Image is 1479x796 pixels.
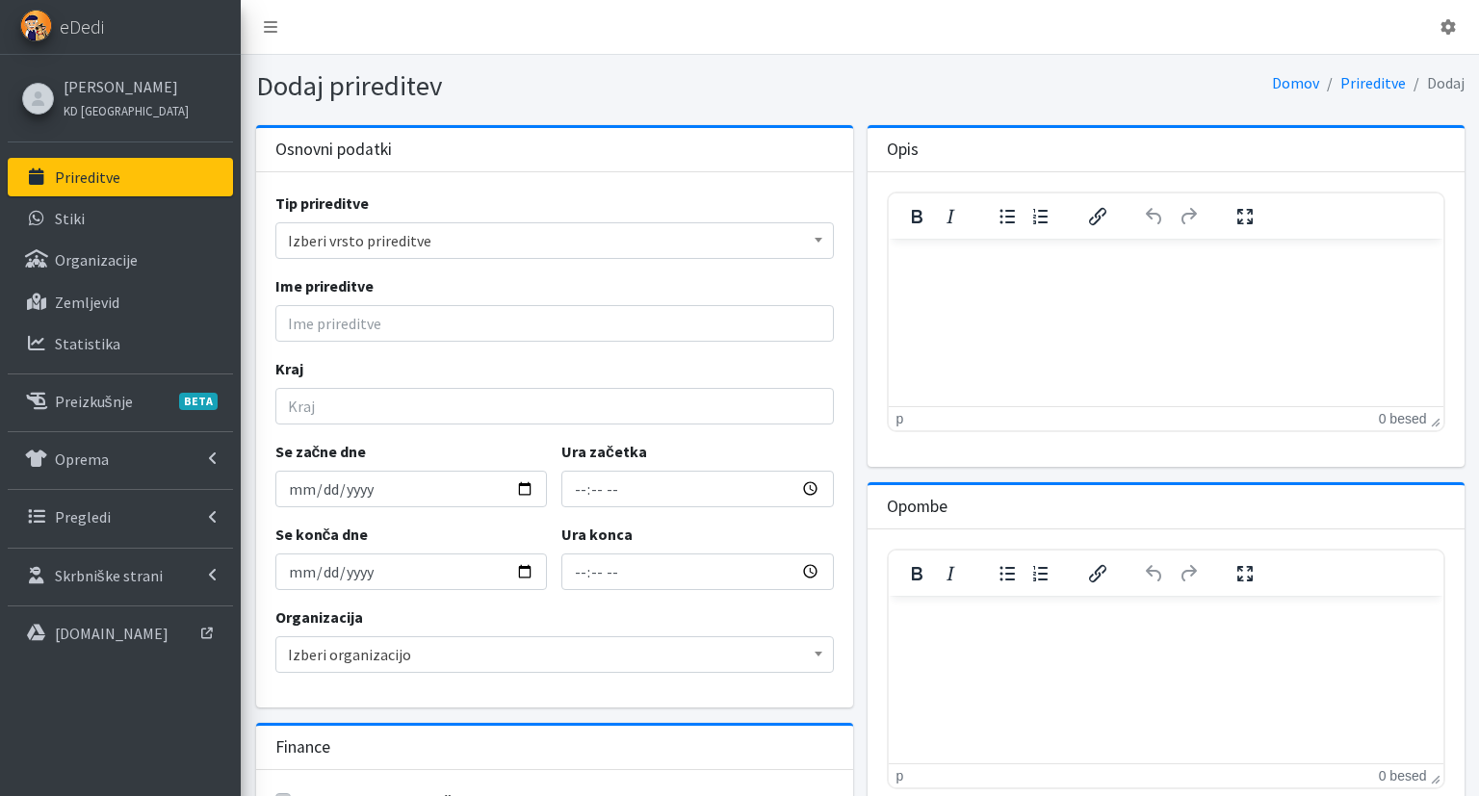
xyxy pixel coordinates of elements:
[275,192,369,215] label: Tip prireditve
[288,641,821,668] span: Izberi organizacijo
[275,357,303,380] label: Kraj
[55,167,120,187] p: Prireditve
[900,560,933,587] button: Krepko
[991,560,1024,587] button: Označen seznam
[1081,560,1114,587] button: Vstavi/uredi povezavo
[1138,560,1171,587] button: Razveljavi
[1379,411,1427,426] button: 0 besed
[8,199,233,238] a: Stiki
[275,274,374,297] label: Ime prireditve
[1406,69,1465,97] li: Dodaj
[275,305,834,342] input: Ime prireditve
[55,334,120,353] p: Statistika
[1025,560,1057,587] button: Oštevilčen seznam
[64,75,189,98] a: [PERSON_NAME]
[1138,203,1171,230] button: Razveljavi
[275,222,834,259] span: Izberi vrsto prireditve
[1340,73,1406,92] a: Prireditve
[1272,73,1319,92] a: Domov
[8,614,233,653] a: [DOMAIN_NAME]
[889,596,1443,763] iframe: Rich Text Area
[561,440,647,463] label: Ura začetka
[934,203,967,230] button: Poševno
[1229,560,1261,587] button: Čez cel zaslon
[896,768,904,783] div: p
[889,239,1443,406] iframe: Rich Text Area
[275,523,369,546] label: Se konča dne
[561,523,633,546] label: Ura konca
[55,293,119,312] p: Zemljevid
[64,98,189,121] a: KD [GEOGRAPHIC_DATA]
[20,10,52,41] img: eDedi
[275,388,834,424] input: Kraj
[1229,203,1261,230] button: Čez cel zaslon
[179,393,218,410] span: BETA
[1172,560,1205,587] button: Ponovno uveljavi
[275,140,392,160] h3: Osnovni podatki
[256,69,853,103] h1: Dodaj prireditev
[55,392,133,411] p: Preizkušnje
[8,556,233,595] a: Skrbniške strani
[8,158,233,196] a: Prireditve
[55,566,163,585] p: Skrbniške strani
[1172,203,1205,230] button: Ponovno uveljavi
[55,209,85,228] p: Stiki
[1025,203,1057,230] button: Oštevilčen seznam
[8,241,233,279] a: Organizacije
[1431,410,1440,427] div: Press the Up and Down arrow keys to resize the editor.
[8,440,233,478] a: Oprema
[55,449,109,469] p: Oprema
[64,103,189,118] small: KD [GEOGRAPHIC_DATA]
[1081,203,1114,230] button: Vstavi/uredi povezavo
[55,250,138,270] p: Organizacije
[887,497,947,517] h3: Opombe
[887,140,919,160] h3: Opis
[934,560,967,587] button: Poševno
[8,324,233,363] a: Statistika
[60,13,104,41] span: eDedi
[288,227,821,254] span: Izberi vrsto prireditve
[275,440,367,463] label: Se začne dne
[8,283,233,321] a: Zemljevid
[55,507,111,526] p: Pregledi
[896,411,904,426] div: p
[55,624,169,643] p: [DOMAIN_NAME]
[1379,768,1427,783] button: 0 besed
[8,498,233,536] a: Pregledi
[275,636,834,673] span: Izberi organizacijo
[900,203,933,230] button: Krepko
[1431,767,1440,784] div: Press the Up and Down arrow keys to resize the editor.
[991,203,1024,230] button: Označen seznam
[275,737,330,757] h3: Finance
[275,605,363,629] label: Organizacija
[8,382,233,421] a: PreizkušnjeBETA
